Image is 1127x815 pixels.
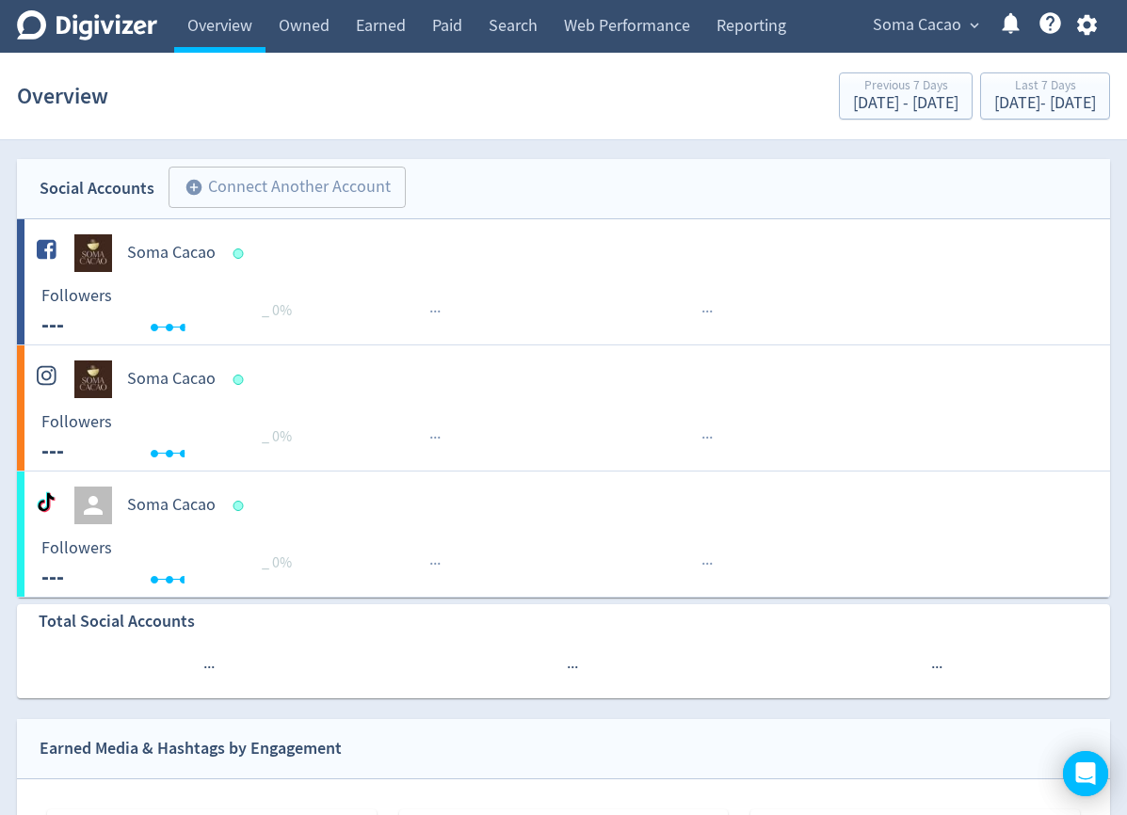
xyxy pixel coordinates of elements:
a: Soma Cacao undefinedSoma Cacao Followers --- Followers --- _ 0%······ [17,345,1110,471]
a: Soma Cacao Followers --- Followers --- _ 0%······ [17,471,1110,597]
span: · [433,426,437,450]
div: [DATE] - [DATE] [853,95,958,112]
span: · [437,426,441,450]
a: Soma Cacao undefinedSoma Cacao Followers --- Followers --- _ 0%······ [17,219,1110,344]
span: · [437,300,441,324]
h5: Soma Cacao [127,368,216,391]
span: · [701,300,705,324]
span: · [705,300,709,324]
svg: Followers --- [32,413,314,463]
h5: Soma Cacao [127,242,216,264]
span: · [709,300,713,324]
svg: Followers --- [32,539,314,589]
h1: Overview [17,66,108,126]
span: _ 0% [262,301,292,320]
span: Data last synced: 18 Sep 2025, 3:02am (AEST) [233,375,250,385]
button: Last 7 Days[DATE]- [DATE] [980,72,1110,120]
img: Soma Cacao undefined [74,360,112,398]
span: · [571,656,574,679]
button: Previous 7 Days[DATE] - [DATE] [839,72,973,120]
span: · [207,656,211,679]
span: · [935,656,939,679]
span: expand_more [966,17,983,34]
svg: Followers --- [32,287,314,337]
span: · [429,300,433,324]
span: · [437,552,441,576]
div: Last 7 Days [994,79,1096,95]
span: add_circle [185,178,203,197]
span: · [203,656,207,679]
h5: Soma Cacao [127,494,216,517]
span: · [574,656,578,679]
span: · [429,552,433,576]
div: Previous 7 Days [853,79,958,95]
span: _ 0% [262,427,292,446]
span: Soma Cacao [873,10,961,40]
span: · [433,300,437,324]
img: Soma Cacao undefined [74,234,112,272]
button: Connect Another Account [169,167,406,208]
span: · [709,552,713,576]
div: Open Intercom Messenger [1063,751,1108,796]
span: · [701,552,705,576]
span: Data last synced: 18 Sep 2025, 3:02am (AEST) [233,248,250,259]
div: Earned Media & Hashtags by Engagement [40,735,342,762]
span: · [429,426,433,450]
span: · [701,426,705,450]
span: · [931,656,935,679]
a: Connect Another Account [154,169,406,208]
span: · [567,656,571,679]
span: · [709,426,713,450]
div: Total Social Accounts [39,608,1119,635]
span: · [939,656,942,679]
span: _ 0% [262,553,292,572]
span: · [705,552,709,576]
span: · [705,426,709,450]
span: Data last synced: 18 Sep 2025, 6:01am (AEST) [233,501,250,511]
button: Soma Cacao [866,10,984,40]
div: Social Accounts [40,175,154,202]
span: · [211,656,215,679]
div: [DATE] - [DATE] [994,95,1096,112]
span: · [433,552,437,576]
